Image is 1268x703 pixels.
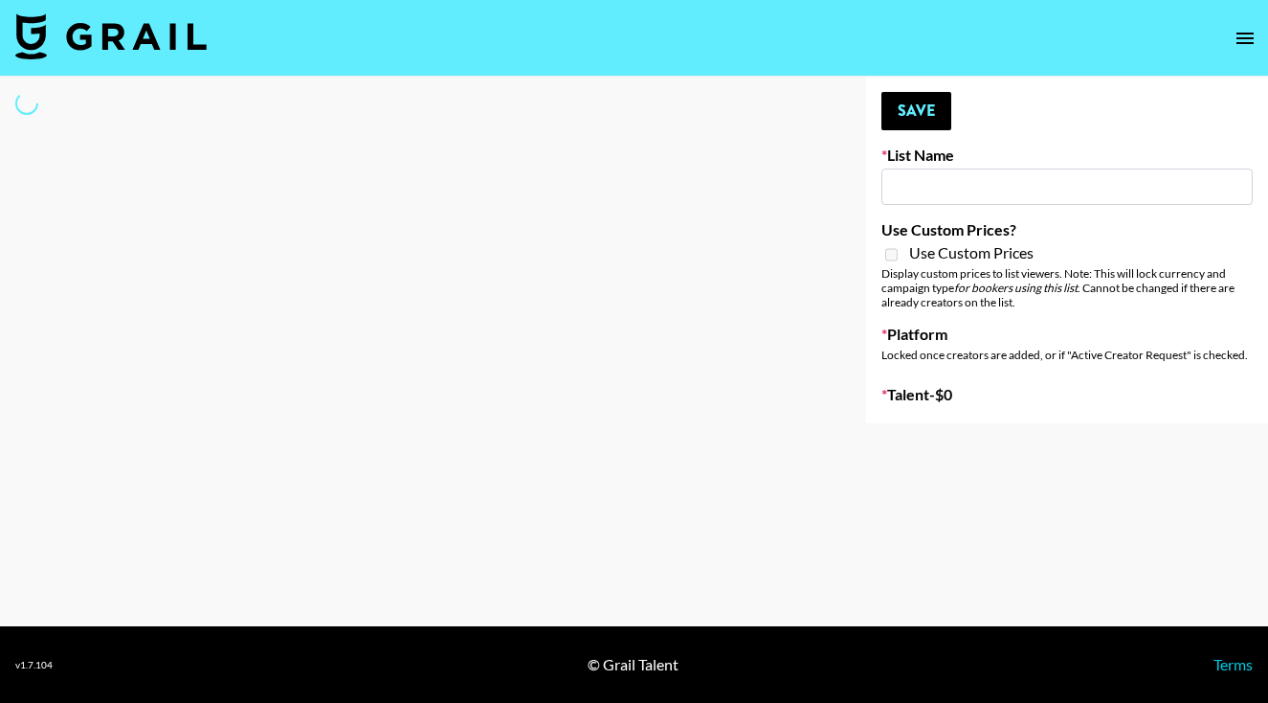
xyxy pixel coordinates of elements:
label: Platform [881,325,1253,344]
label: List Name [881,146,1253,165]
div: Locked once creators are added, or if "Active Creator Request" is checked. [881,348,1253,362]
label: Talent - $ 0 [881,385,1253,404]
div: Display custom prices to list viewers. Note: This will lock currency and campaign type . Cannot b... [881,266,1253,309]
button: Save [881,92,951,130]
em: for bookers using this list [954,281,1078,295]
img: Grail Talent [15,13,207,59]
button: open drawer [1226,19,1264,57]
span: Use Custom Prices [909,243,1034,262]
div: v 1.7.104 [15,659,53,671]
label: Use Custom Prices? [881,220,1253,239]
div: © Grail Talent [588,655,678,674]
a: Terms [1213,655,1253,673]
